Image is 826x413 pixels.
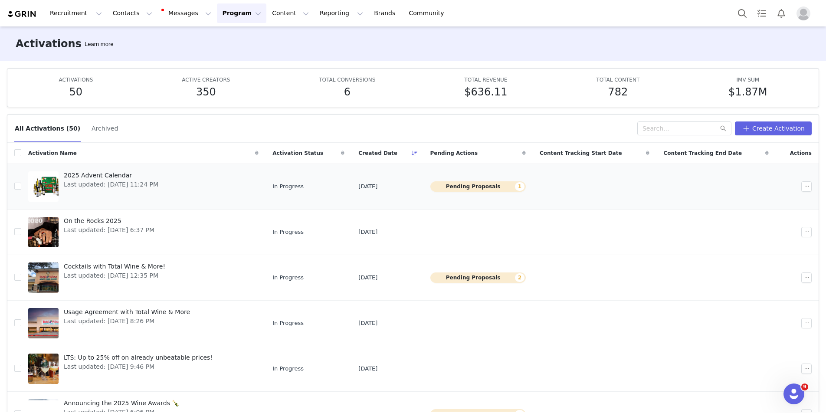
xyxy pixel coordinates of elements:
[64,317,190,326] span: Last updated: [DATE] 8:26 PM
[14,121,81,135] button: All Activations (50)
[358,228,377,236] span: [DATE]
[596,77,639,83] span: TOTAL CONTENT
[637,121,731,135] input: Search...
[272,319,304,328] span: In Progress
[64,362,213,371] span: Last updated: [DATE] 9:46 PM
[540,149,622,157] span: Content Tracking Start Date
[358,273,377,282] span: [DATE]
[369,3,403,23] a: Brands
[728,84,767,100] h5: $1.87M
[608,84,628,100] h5: 782
[69,84,83,100] h5: 50
[776,144,819,162] div: Actions
[796,7,810,20] img: placeholder-profile.jpg
[783,383,804,404] iframe: Intercom live chat
[108,3,157,23] button: Contacts
[736,77,759,83] span: IMV SUM
[430,181,526,192] button: Pending Proposals1
[344,84,351,100] h5: 6
[430,149,478,157] span: Pending Actions
[28,351,259,386] a: LTS: Up to 25% off on already unbeatable prices!Last updated: [DATE] 9:46 PM
[272,182,304,191] span: In Progress
[196,84,216,100] h5: 350
[91,121,118,135] button: Archived
[464,84,507,100] h5: $636.11
[358,182,377,191] span: [DATE]
[16,36,82,52] h3: Activations
[28,169,259,204] a: 2025 Advent CalendarLast updated: [DATE] 11:24 PM
[217,3,266,23] button: Program
[272,364,304,373] span: In Progress
[83,40,115,49] div: Tooltip anchor
[64,180,158,189] span: Last updated: [DATE] 11:24 PM
[64,399,179,408] span: Announcing the 2025 Wine Awards 🍾
[733,3,752,23] button: Search
[158,3,216,23] button: Messages
[28,260,259,295] a: Cocktails with Total Wine & More!Last updated: [DATE] 12:35 PM
[772,3,791,23] button: Notifications
[358,149,397,157] span: Created Date
[735,121,812,135] button: Create Activation
[64,308,190,317] span: Usage Agreement with Total Wine & More
[59,77,93,83] span: ACTIVATIONS
[64,271,165,280] span: Last updated: [DATE] 12:35 PM
[430,272,526,283] button: Pending Proposals2
[272,273,304,282] span: In Progress
[358,319,377,328] span: [DATE]
[7,10,37,18] img: grin logo
[801,383,808,390] span: 9
[791,7,819,20] button: Profile
[404,3,453,23] a: Community
[720,125,726,131] i: icon: search
[28,215,259,249] a: On the Rocks 2025Last updated: [DATE] 6:37 PM
[272,149,323,157] span: Activation Status
[64,226,154,235] span: Last updated: [DATE] 6:37 PM
[358,364,377,373] span: [DATE]
[45,3,107,23] button: Recruitment
[64,262,165,271] span: Cocktails with Total Wine & More!
[663,149,742,157] span: Content Tracking End Date
[64,216,154,226] span: On the Rocks 2025
[315,3,368,23] button: Reporting
[64,353,213,362] span: LTS: Up to 25% off on already unbeatable prices!
[28,149,77,157] span: Activation Name
[272,228,304,236] span: In Progress
[319,77,375,83] span: TOTAL CONVERSIONS
[182,77,230,83] span: ACTIVE CREATORS
[752,3,771,23] a: Tasks
[464,77,507,83] span: TOTAL REVENUE
[267,3,314,23] button: Content
[28,306,259,341] a: Usage Agreement with Total Wine & MoreLast updated: [DATE] 8:26 PM
[64,171,158,180] span: 2025 Advent Calendar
